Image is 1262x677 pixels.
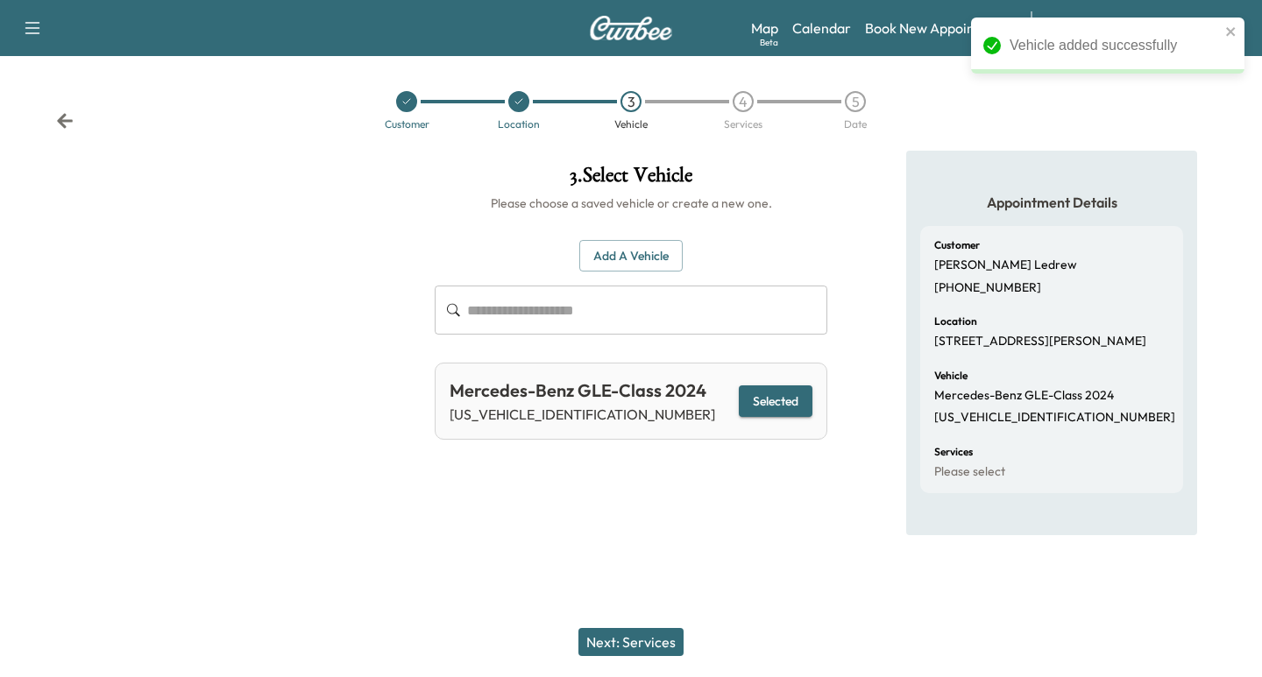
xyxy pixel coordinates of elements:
[1010,35,1220,56] div: Vehicle added successfully
[934,316,977,327] h6: Location
[739,385,812,418] button: Selected
[435,194,827,212] h6: Please choose a saved vehicle or create a new one.
[844,119,867,130] div: Date
[498,119,540,130] div: Location
[934,240,980,250] h6: Customer
[733,91,754,112] div: 4
[751,18,778,39] a: MapBeta
[450,404,715,425] p: [US_VEHICLE_IDENTIFICATION_NUMBER]
[865,18,1013,39] a: Book New Appointment
[1225,25,1237,39] button: close
[724,119,762,130] div: Services
[385,119,429,130] div: Customer
[934,370,968,381] h6: Vehicle
[56,112,74,130] div: Back
[934,257,1077,273] p: [PERSON_NAME] Ledrew
[614,119,648,130] div: Vehicle
[934,334,1146,349] p: [STREET_ADDRESS][PERSON_NAME]
[620,91,642,112] div: 3
[578,628,684,656] button: Next: Services
[792,18,851,39] a: Calendar
[934,280,1041,296] p: [PHONE_NUMBER]
[934,464,1005,480] p: Please select
[920,193,1183,212] h5: Appointment Details
[760,36,778,49] div: Beta
[845,91,866,112] div: 5
[934,410,1175,426] p: [US_VEHICLE_IDENTIFICATION_NUMBER]
[934,388,1114,404] p: Mercedes-Benz GLE-Class 2024
[589,16,673,40] img: Curbee Logo
[450,377,715,404] div: Mercedes-Benz GLE-Class 2024
[934,447,973,457] h6: Services
[435,165,827,194] h1: 3 . Select Vehicle
[579,240,683,272] button: Add a Vehicle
